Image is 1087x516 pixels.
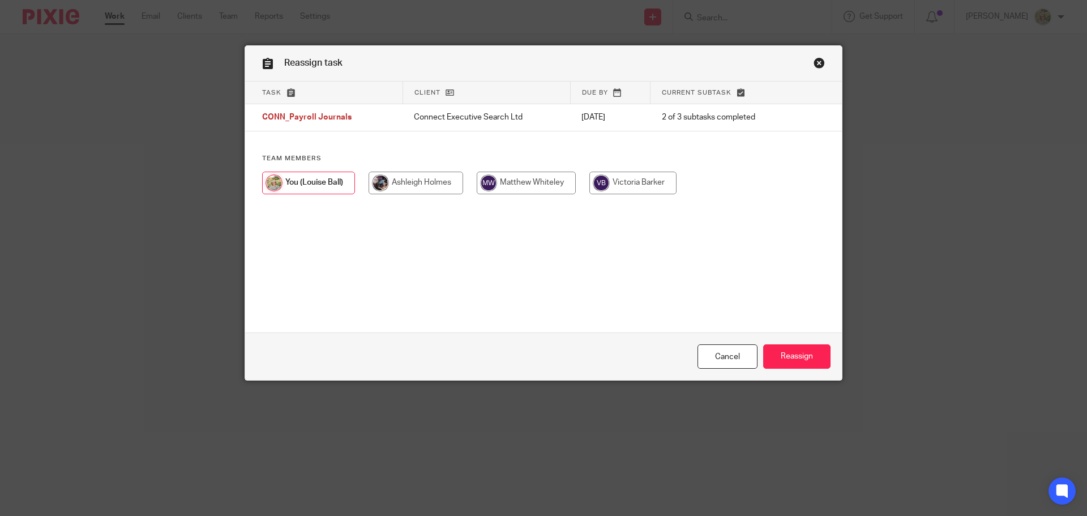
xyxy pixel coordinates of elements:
[414,89,440,96] span: Client
[581,112,639,123] p: [DATE]
[697,344,758,369] a: Close this dialog window
[284,58,343,67] span: Reassign task
[763,344,831,369] input: Reassign
[814,57,825,73] a: Close this dialog window
[651,104,799,131] td: 2 of 3 subtasks completed
[662,89,731,96] span: Current subtask
[262,114,352,122] span: CONN_Payroll Journals
[414,112,559,123] p: Connect Executive Search Ltd
[262,154,825,163] h4: Team members
[582,89,608,96] span: Due by
[262,89,281,96] span: Task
